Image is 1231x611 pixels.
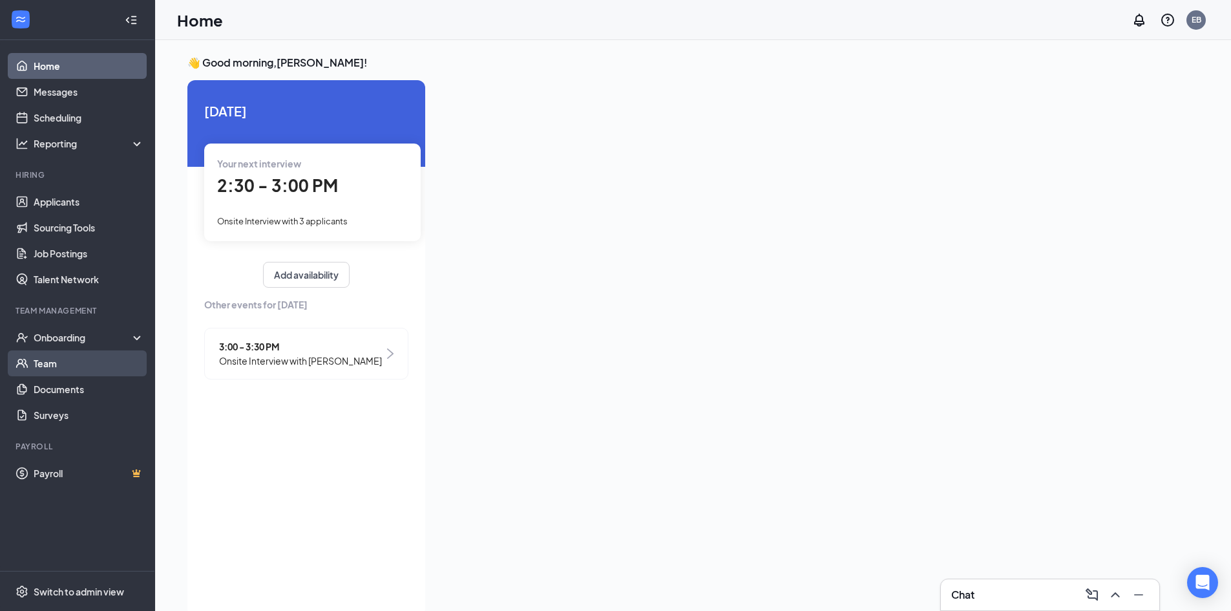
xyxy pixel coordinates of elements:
svg: Analysis [16,137,28,150]
div: Open Intercom Messenger [1187,567,1218,598]
a: Job Postings [34,241,144,266]
span: 3:00 - 3:30 PM [219,339,382,354]
h1: Home [177,9,223,31]
a: PayrollCrown [34,460,144,486]
div: Team Management [16,305,142,316]
span: [DATE] [204,101,408,121]
button: ChevronUp [1105,584,1126,605]
a: Messages [34,79,144,105]
a: Surveys [34,402,144,428]
svg: ComposeMessage [1084,587,1100,603]
svg: WorkstreamLogo [14,13,27,26]
button: Add availability [263,262,350,288]
svg: ChevronUp [1108,587,1123,603]
a: Applicants [34,189,144,215]
span: 2:30 - 3:00 PM [217,175,338,196]
div: Switch to admin view [34,585,124,598]
svg: Notifications [1131,12,1147,28]
button: Minimize [1128,584,1149,605]
svg: Minimize [1131,587,1146,603]
h3: Chat [951,588,974,602]
div: Hiring [16,169,142,180]
svg: UserCheck [16,331,28,344]
a: Talent Network [34,266,144,292]
span: Onsite Interview with [PERSON_NAME] [219,354,382,368]
a: Documents [34,376,144,402]
span: Onsite Interview with 3 applicants [217,216,348,226]
button: ComposeMessage [1082,584,1102,605]
svg: Settings [16,585,28,598]
a: Home [34,53,144,79]
svg: Collapse [125,14,138,27]
div: Reporting [34,137,145,150]
span: Your next interview [217,158,301,169]
span: Other events for [DATE] [204,297,408,312]
div: Payroll [16,441,142,452]
a: Scheduling [34,105,144,131]
a: Team [34,350,144,376]
svg: QuestionInfo [1160,12,1175,28]
div: EB [1192,14,1201,25]
h3: 👋 Good morning, [PERSON_NAME] ! [187,56,1159,70]
a: Sourcing Tools [34,215,144,241]
div: Onboarding [34,331,133,344]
